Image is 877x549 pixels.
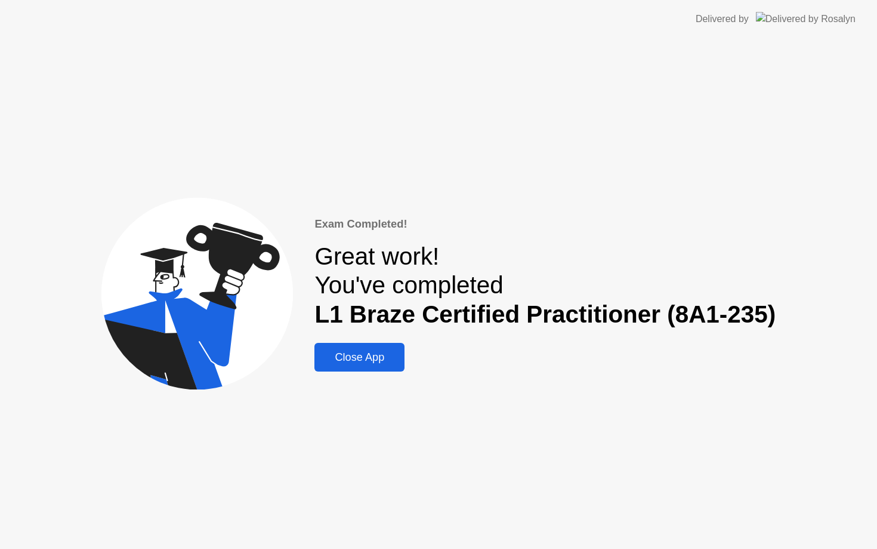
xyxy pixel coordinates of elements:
[318,351,401,364] div: Close App
[314,300,776,328] b: L1 Braze Certified Practitioner (8A1-235)
[756,12,856,26] img: Delivered by Rosalyn
[314,242,776,329] div: Great work! You've completed
[696,12,749,26] div: Delivered by
[314,343,404,372] button: Close App
[314,216,776,232] div: Exam Completed!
